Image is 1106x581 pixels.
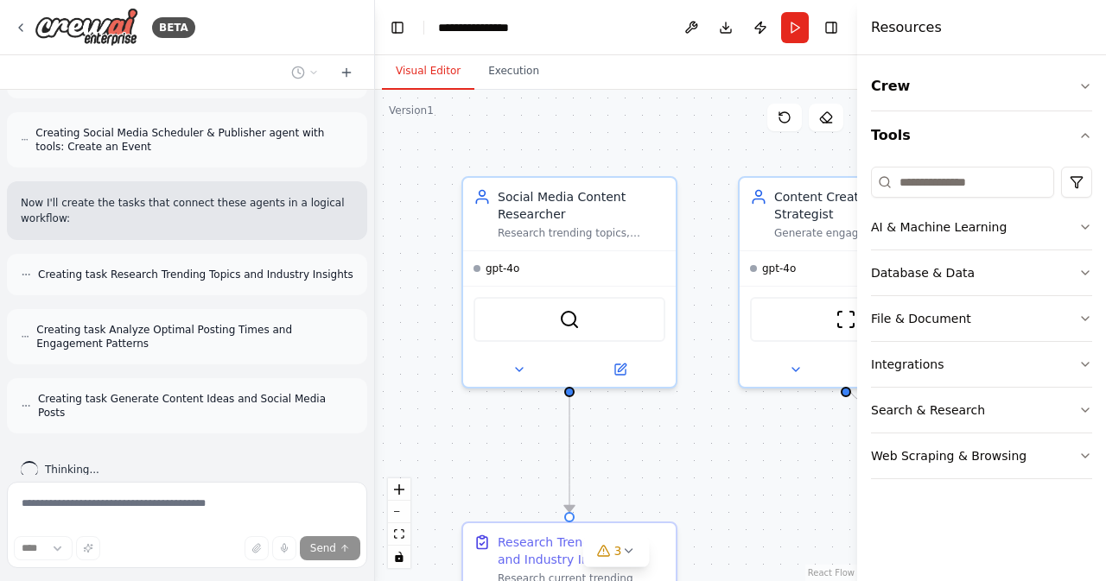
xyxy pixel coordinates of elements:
span: gpt-4o [762,262,796,275]
button: Crew [871,62,1092,111]
span: Creating Social Media Scheduler & Publisher agent with tools: Create an Event [35,126,353,154]
div: Social Media Content ResearcherResearch trending topics, industry news, and competitor content in... [461,176,677,388]
button: fit view [388,523,410,546]
button: Integrations [871,342,1092,387]
button: Open in side panel [571,359,669,380]
img: Logo [35,8,138,47]
div: Version 1 [389,104,434,117]
div: Database & Data [871,264,975,281]
div: Web Scraping & Browsing [871,447,1027,464]
div: BETA [152,17,195,38]
button: Start a new chat [333,62,360,83]
div: Research trending topics, industry news, and competitor content in {industry} to identify content... [498,226,665,240]
button: Hide right sidebar [819,16,843,40]
span: 3 [614,542,622,559]
h4: Resources [871,17,942,38]
span: Thinking... [45,463,99,477]
p: Now I'll create the tasks that connect these agents in a logical workflow: [21,195,353,226]
g: Edge from 803cd4a8-950e-4288-824d-a036947d9df9 to 7c06433d-73a1-4de3-9910-4b5c94b3e19e [561,396,578,512]
div: File & Document [871,310,971,327]
a: React Flow attribution [808,568,855,578]
div: Generate engaging social media content ideas, write compelling posts, and develop content calenda... [774,226,942,240]
div: Integrations [871,356,944,373]
button: Visual Editor [382,54,474,90]
button: Web Scraping & Browsing [871,433,1092,478]
button: zoom out [388,501,410,523]
div: Tools [871,160,1092,493]
button: Database & Data [871,250,1092,295]
span: Creating task Research Trending Topics and Industry Insights [38,268,353,281]
button: Switch to previous chat [284,62,326,83]
button: Open in side panel [848,359,945,380]
button: Upload files [245,536,269,560]
button: toggle interactivity [388,546,410,568]
button: Improve this prompt [76,536,100,560]
nav: breadcrumb [438,19,524,36]
span: Creating task Analyze Optimal Posting Times and Engagement Patterns [36,323,353,350]
div: AI & Machine Learning [871,218,1007,236]
button: 3 [583,535,650,567]
span: gpt-4o [486,262,519,275]
img: ScrapeWebsiteTool [836,309,856,330]
span: Creating task Generate Content Ideas and Social Media Posts [38,392,353,420]
button: Tools [871,111,1092,160]
button: Search & Research [871,388,1092,433]
div: Content Creator & Strategist [774,188,942,223]
div: Content Creator & StrategistGenerate engaging social media content ideas, write compelling posts,... [738,176,954,388]
button: Send [300,536,360,560]
span: Send [310,541,336,555]
button: File & Document [871,296,1092,341]
button: Execution [474,54,553,90]
button: AI & Machine Learning [871,205,1092,249]
button: zoom in [388,478,410,501]
button: Click to speak your automation idea [272,536,296,560]
div: React Flow controls [388,478,410,568]
div: Research Trending Topics and Industry Insights [498,534,665,568]
button: Hide left sidebar [385,16,410,40]
img: SerperDevTool [559,309,580,330]
div: Social Media Content Researcher [498,188,665,223]
div: Search & Research [871,401,985,419]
